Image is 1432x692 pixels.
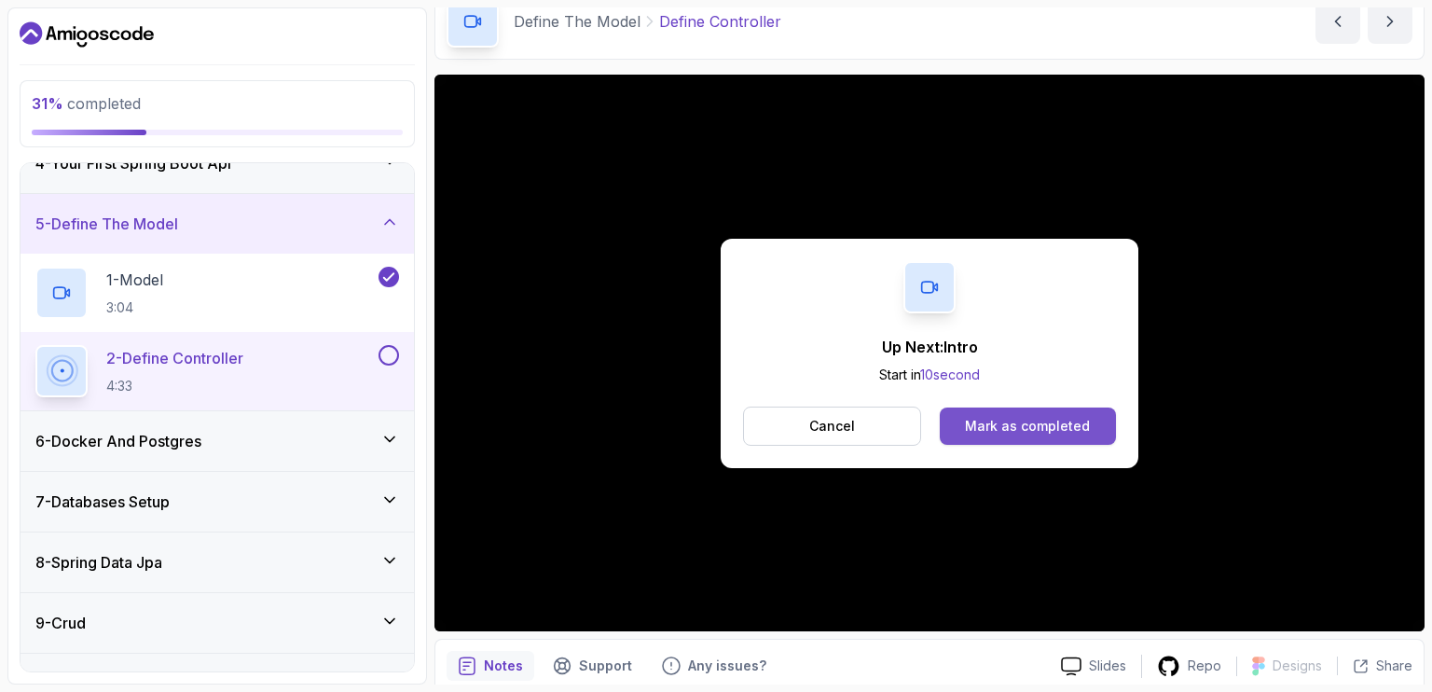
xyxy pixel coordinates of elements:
span: completed [32,94,141,113]
button: Feedback button [651,651,778,681]
button: Share [1337,657,1412,675]
h3: 4 - Your First Spring Boot Api [35,152,231,174]
p: Notes [484,657,523,675]
p: Start in [879,366,980,384]
button: 8-Spring Data Jpa [21,533,414,592]
button: 2-Define Controller4:33 [35,345,399,397]
button: Cancel [743,407,921,446]
p: Slides [1089,657,1126,675]
p: 4:33 [106,377,243,395]
button: 6-Docker And Postgres [21,411,414,471]
button: 9-Crud [21,593,414,653]
h3: 9 - Crud [35,612,86,634]
p: Support [579,657,632,675]
button: 5-Define The Model [21,194,414,254]
p: Define Controller [659,10,781,33]
p: 2 - Define Controller [106,347,243,369]
p: Cancel [809,417,855,436]
h3: 8 - Spring Data Jpa [35,551,162,574]
button: notes button [447,651,534,681]
a: Repo [1142,655,1236,678]
button: 7-Databases Setup [21,472,414,532]
p: Designs [1273,657,1322,675]
p: Define The Model [514,10,640,33]
span: 10 second [920,367,980,382]
a: Slides [1046,657,1141,676]
p: Any issues? [688,657,766,675]
h3: 7 - Databases Setup [35,491,170,513]
div: Mark as completed [965,417,1090,436]
p: 3:04 [106,298,163,317]
p: Share [1376,657,1412,675]
span: 31 % [32,94,63,113]
h3: 5 - Define The Model [35,213,178,235]
button: Support button [542,651,643,681]
button: 4-Your First Spring Boot Api [21,133,414,193]
p: 1 - Model [106,269,163,291]
iframe: 2 - Define Controller [434,75,1425,631]
a: Dashboard [20,20,154,49]
button: 1-Model3:04 [35,267,399,319]
button: Mark as completed [940,408,1116,445]
h3: 6 - Docker And Postgres [35,430,201,452]
p: Up Next: Intro [879,336,980,358]
p: Repo [1188,657,1221,675]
